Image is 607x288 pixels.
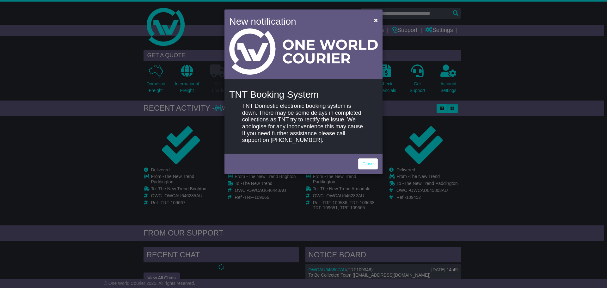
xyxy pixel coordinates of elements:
h4: New notification [229,14,365,28]
p: TNT Domestic electronic booking system is down. There may be some delays in completed collections... [242,103,365,144]
button: Close [371,14,381,27]
img: Light [229,28,378,75]
h4: TNT Booking System [229,89,378,100]
span: × [374,16,378,24]
a: Close [358,158,378,169]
